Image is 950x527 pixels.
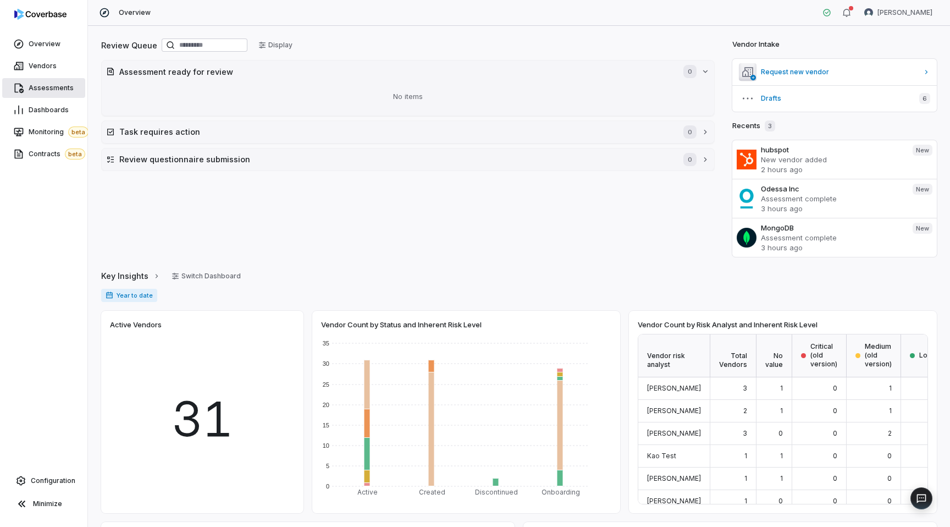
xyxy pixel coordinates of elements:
span: New [913,145,932,156]
p: 3 hours ago [761,243,904,252]
span: Configuration [31,476,75,485]
a: Contractsbeta [2,144,85,164]
a: Odessa IncAssessment complete3 hours agoNew [732,179,937,218]
span: 0 [833,429,837,437]
span: Assessments [29,84,74,92]
h3: MongoDB [761,223,904,233]
h3: Odessa Inc [761,184,904,194]
h2: Task requires action [119,126,672,138]
a: hubspotNew vendor added2 hours agoNew [732,140,937,179]
span: [PERSON_NAME] [647,497,701,505]
div: Vendor risk analyst [638,334,710,377]
a: Key Insights [101,265,161,288]
span: Minimize [33,499,62,508]
text: 30 [323,360,329,367]
span: Key Insights [101,270,148,282]
span: Vendor Count by Risk Analyst and Inherent Risk Level [638,320,818,330]
text: 5 [326,463,329,469]
span: 2 [743,407,747,415]
p: Assessment complete [761,194,904,204]
span: 0 [833,384,837,392]
span: 3 [743,384,747,392]
span: Request new vendor [761,68,918,76]
span: 0 [833,497,837,505]
a: Vendors [2,56,85,76]
span: Drafts [761,94,910,103]
text: 0 [326,483,329,490]
img: Lili Jiang avatar [864,8,873,17]
a: Request new vendor [732,59,937,85]
span: Overview [119,8,151,17]
button: Task requires action0 [102,121,714,143]
span: Critical (old version) [810,342,837,369]
span: 0 [683,153,697,166]
span: Active Vendors [110,320,162,330]
button: Switch Dashboard [165,268,247,284]
text: 35 [323,340,329,347]
span: 0 [778,429,783,437]
text: 20 [323,402,329,408]
h3: hubspot [761,145,904,155]
span: [PERSON_NAME] [647,474,701,482]
span: 0 [887,452,892,460]
text: 25 [323,381,329,388]
span: 0 [887,497,892,505]
span: [PERSON_NAME] [647,429,701,437]
a: Overview [2,34,85,54]
h2: Review Queue [101,40,157,51]
span: 1 [780,384,783,392]
span: 3 [765,120,775,131]
span: Vendor Count by Status and Inherent Risk Level [321,320,482,330]
text: 10 [323,442,329,449]
span: beta [68,127,89,138]
button: Key Insights [98,265,164,288]
a: Monitoringbeta [2,122,85,142]
span: 31 [172,383,233,455]
button: Drafts6 [732,85,937,112]
span: 2 [888,429,892,437]
span: New [913,184,932,195]
div: Total Vendors [710,334,756,377]
span: Year to date [101,289,157,302]
img: logo-D7KZi-bG.svg [14,9,67,20]
span: 6 [919,93,930,104]
button: Minimize [4,493,83,515]
button: Review questionnaire submission0 [102,149,714,171]
div: No items [106,83,710,111]
span: [PERSON_NAME] [647,407,701,415]
a: Configuration [4,471,83,491]
span: 1 [744,452,747,460]
span: 0 [887,474,892,482]
span: Monitoring [29,127,89,138]
span: 0 [778,497,783,505]
p: New vendor added [761,155,904,164]
h2: Recents [732,120,775,131]
div: No value [756,334,792,377]
span: Dashboards [29,106,69,114]
span: 1 [780,407,783,415]
svg: Date range for report [106,292,113,299]
span: Kao Test [647,452,676,460]
span: 1 [780,474,783,482]
span: Vendors [29,62,57,70]
button: Display [252,37,299,53]
span: 1 [744,497,747,505]
a: Dashboards [2,100,85,120]
span: Low [919,351,933,360]
span: 0 [833,407,837,415]
span: 1 [889,384,892,392]
h2: Vendor Intake [732,39,780,50]
span: New [913,223,932,234]
h2: Assessment ready for review [119,66,672,78]
span: 0 [833,474,837,482]
span: 0 [833,452,837,460]
button: Lili Jiang avatar[PERSON_NAME] [858,4,939,21]
span: 1 [889,407,892,415]
span: [PERSON_NAME] [647,384,701,392]
span: Medium (old version) [865,342,892,369]
button: Assessment ready for review0 [102,61,714,83]
p: 3 hours ago [761,204,904,213]
p: 2 hours ago [761,164,904,174]
span: 1 [780,452,783,460]
span: [PERSON_NAME] [877,8,932,17]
